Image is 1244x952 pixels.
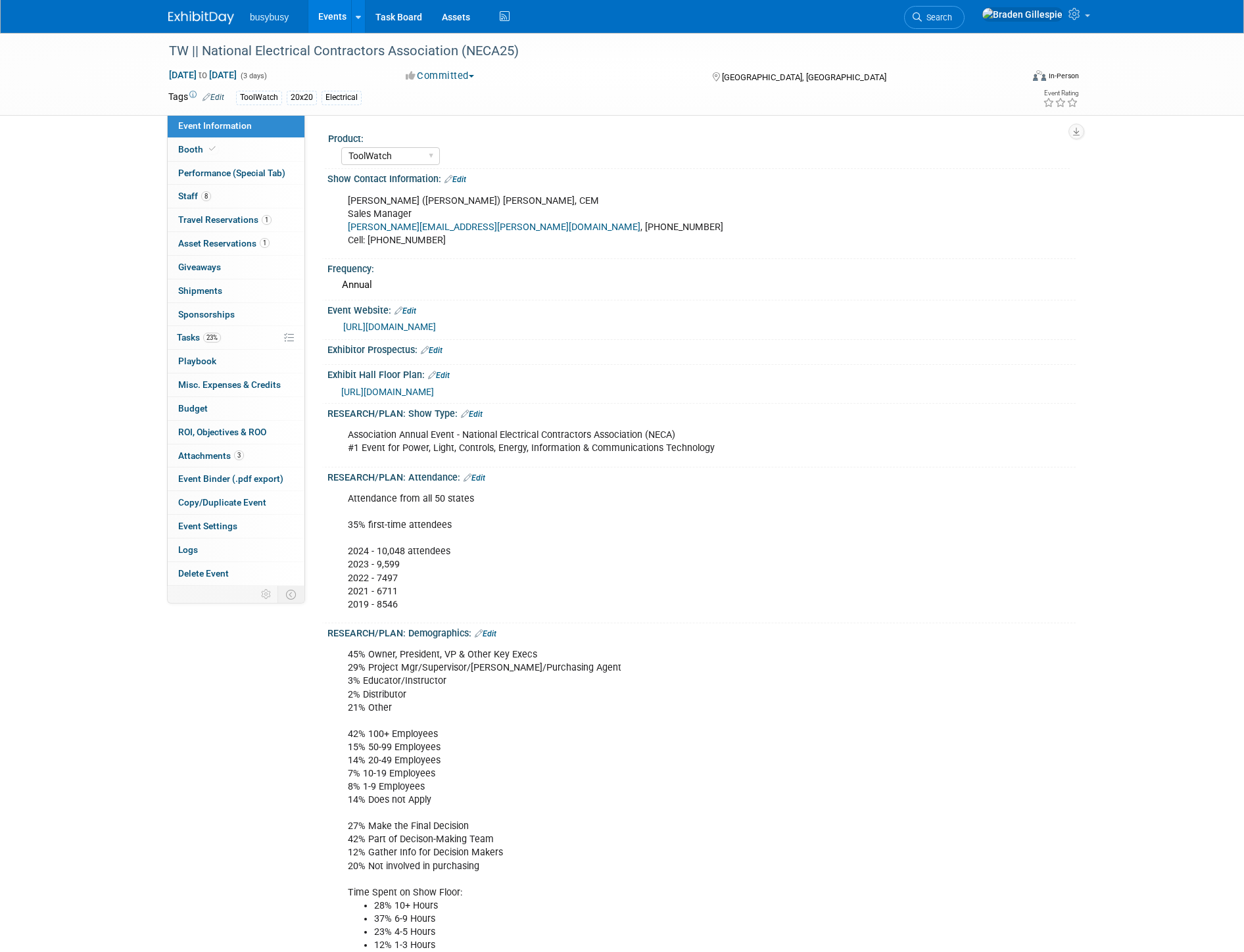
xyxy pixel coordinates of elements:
[327,365,1076,382] div: Exhibit Hall Floor Plan:
[168,208,304,231] a: Travel Reservations1
[250,12,289,22] span: busybusy
[374,913,923,926] li: 37% 6-9 Hours
[168,114,304,137] a: Event Information
[328,129,1070,145] div: Product:
[164,39,1001,63] div: TW || National Electrical Contractors Association (NECA25)
[374,926,923,939] li: 23% 4-5 Hours
[327,259,1076,275] div: Frequency:
[178,568,229,579] span: Delete Event
[722,72,886,82] span: [GEOGRAPHIC_DATA], [GEOGRAPHIC_DATA]
[178,120,252,131] span: Event Information
[178,427,266,437] span: ROI, Objectives & ROO
[209,145,216,153] i: Booth reservation complete
[982,7,1063,22] img: Braden Gillespie
[168,11,234,24] img: ExhibitDay
[428,371,450,380] a: Edit
[255,586,278,603] td: Personalize Event Tab Strip
[421,346,443,355] a: Edit
[178,544,198,555] span: Logs
[339,188,931,254] div: [PERSON_NAME] ([PERSON_NAME]) [PERSON_NAME], CEM Sales Manager , [PHONE_NUMBER] Cell: [PHONE_NUMBER]
[168,138,304,161] a: Booth
[234,450,244,460] span: 3
[168,185,304,208] a: Staff8
[327,169,1076,186] div: Show Contact Information:
[168,303,304,326] a: Sponsorships
[168,444,304,467] a: Attachments3
[168,373,304,396] a: Misc. Expenses & Credits
[260,238,270,248] span: 1
[178,521,237,531] span: Event Settings
[178,144,218,155] span: Booth
[178,450,244,461] span: Attachments
[287,91,317,105] div: 20x20
[327,404,1076,421] div: RESEARCH/PLAN: Show Type:
[327,340,1076,357] div: Exhibitor Prospectus:
[262,215,272,225] span: 1
[168,397,304,420] a: Budget
[444,175,466,184] a: Edit
[236,91,282,105] div: ToolWatch
[168,562,304,585] a: Delete Event
[178,238,270,249] span: Asset Reservations
[168,162,304,185] a: Performance (Special Tab)
[168,256,304,279] a: Giveaways
[201,191,211,201] span: 8
[177,332,221,343] span: Tasks
[168,90,224,105] td: Tags
[475,629,496,638] a: Edit
[944,68,1079,88] div: Event Format
[278,586,305,603] td: Toggle Event Tabs
[339,486,931,618] div: Attendance from all 50 states 35% first-time attendees 2024 - 10,048 attendees 2023 - 9,599 2022 ...
[168,515,304,538] a: Event Settings
[203,333,221,343] span: 23%
[1033,70,1046,81] img: Format-Inperson.png
[374,939,923,952] li: 12% 1-3 Hours
[178,168,285,178] span: Performance (Special Tab)
[327,623,1076,640] div: RESEARCH/PLAN: Demographics:
[178,403,208,414] span: Budget
[348,222,640,233] a: [PERSON_NAME][EMAIL_ADDRESS][PERSON_NAME][DOMAIN_NAME]
[395,306,416,316] a: Edit
[327,467,1076,485] div: RESEARCH/PLAN: Attendance:
[464,473,485,483] a: Edit
[168,467,304,490] a: Event Binder (.pdf export)
[168,491,304,514] a: Copy/Duplicate Event
[922,12,952,22] span: Search
[337,275,1066,295] div: Annual
[197,70,209,80] span: to
[178,356,216,366] span: Playbook
[178,473,283,484] span: Event Binder (.pdf export)
[168,421,304,444] a: ROI, Objectives & ROO
[341,387,434,397] a: [URL][DOMAIN_NAME]
[339,422,931,462] div: Association Annual Event - National Electrical Contractors Association (NECA) #1 Event for Power,...
[178,191,211,201] span: Staff
[1048,71,1079,81] div: In-Person
[322,91,362,105] div: Electrical
[239,72,267,80] span: (3 days)
[327,300,1076,318] div: Event Website:
[461,410,483,419] a: Edit
[1043,90,1078,97] div: Event Rating
[178,497,266,508] span: Copy/Duplicate Event
[168,350,304,373] a: Playbook
[374,899,923,913] li: 28% 10+ Hours
[401,69,479,83] button: Committed
[168,232,304,255] a: Asset Reservations1
[904,6,965,29] a: Search
[178,379,281,390] span: Misc. Expenses & Credits
[178,285,222,296] span: Shipments
[203,93,224,102] a: Edit
[168,279,304,302] a: Shipments
[178,309,235,320] span: Sponsorships
[178,214,272,225] span: Travel Reservations
[178,262,221,272] span: Giveaways
[343,321,436,332] a: [URL][DOMAIN_NAME]
[168,326,304,349] a: Tasks23%
[168,538,304,561] a: Logs
[168,69,237,81] span: [DATE] [DATE]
